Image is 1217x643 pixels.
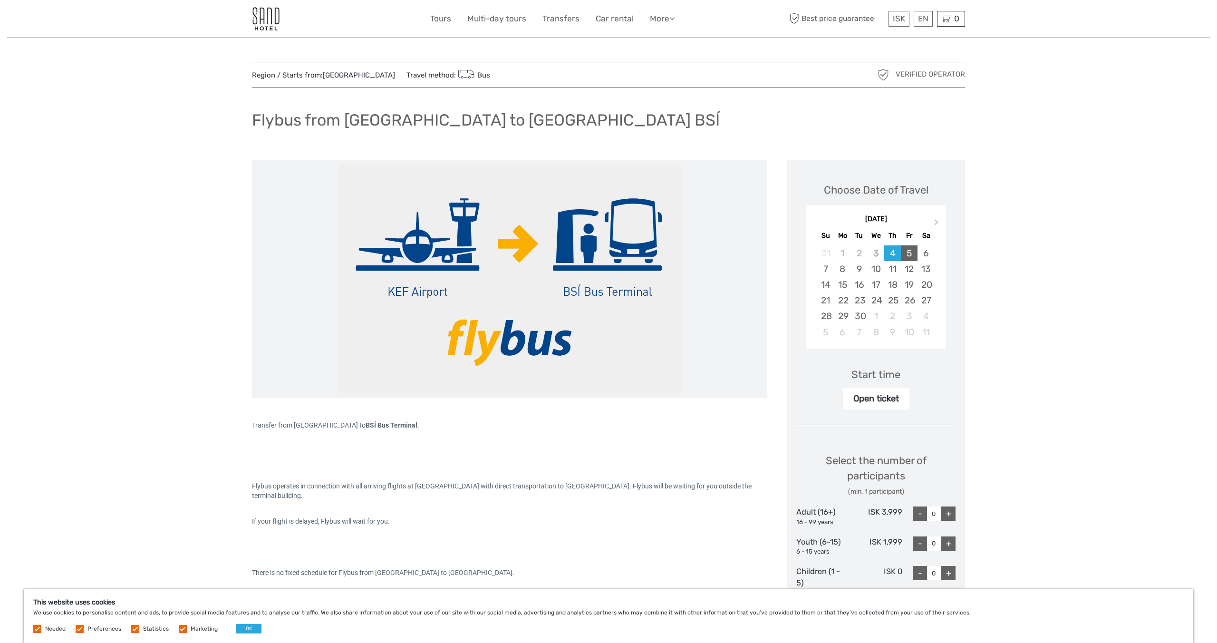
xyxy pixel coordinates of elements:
div: Choose Friday, October 3rd, 2025 [901,308,918,324]
div: Choose Monday, October 6th, 2025 [834,324,851,340]
div: Choose Tuesday, September 30th, 2025 [851,308,868,324]
a: [GEOGRAPHIC_DATA] [323,71,395,79]
div: Fr [901,229,918,242]
div: Choose Saturday, September 13th, 2025 [918,261,934,277]
div: [DATE] [806,214,946,224]
a: Car rental [596,12,634,26]
div: Choose Thursday, October 2nd, 2025 [884,308,901,324]
div: Choose Monday, September 22nd, 2025 [834,292,851,308]
div: Open ticket [843,388,909,409]
div: Choose Wednesday, September 10th, 2025 [868,261,884,277]
div: Choose Thursday, September 4th, 2025 [884,245,901,261]
div: Choose Thursday, September 11th, 2025 [884,261,901,277]
div: Choose Sunday, September 7th, 2025 [817,261,834,277]
div: Choose Thursday, September 25th, 2025 [884,292,901,308]
div: ISK 1,999 [850,536,903,556]
div: Children (1 - 5) [796,566,850,597]
div: - [913,507,927,521]
div: Choose Monday, September 8th, 2025 [834,261,851,277]
div: Choose Saturday, September 6th, 2025 [918,245,934,261]
span: 0 [953,14,961,23]
div: Not available Tuesday, September 2nd, 2025 [851,245,868,261]
div: Choose Wednesday, September 17th, 2025 [868,277,884,292]
div: (min. 1 participant) [796,487,956,497]
button: Open LiveChat chat widget [109,15,121,26]
label: Statistics [143,625,169,633]
div: Mo [834,229,851,242]
div: Not available Wednesday, September 3rd, 2025 [868,245,884,261]
div: Choose Tuesday, October 7th, 2025 [851,324,868,340]
div: + [941,536,956,551]
h1: Flybus from [GEOGRAPHIC_DATA] to [GEOGRAPHIC_DATA] BSÍ [252,110,720,130]
div: - [913,536,927,551]
div: Not available Sunday, August 31st, 2025 [817,245,834,261]
a: Multi-day tours [467,12,526,26]
span: Transfer from [GEOGRAPHIC_DATA] to [252,421,366,429]
p: We're away right now. Please check back later! [13,17,107,24]
div: 6 - 15 years [796,547,850,556]
div: Choose Saturday, September 27th, 2025 [918,292,934,308]
div: Sa [918,229,934,242]
img: 186-9edf1c15-b972-4976-af38-d04df2434085_logo_small.jpg [252,7,280,30]
div: Choose Wednesday, October 1st, 2025 [868,308,884,324]
img: 783f2cd552df48e68d29a20490eb9575_main_slider.png [338,165,681,393]
div: Choose Saturday, October 4th, 2025 [918,308,934,324]
div: Choose Date of Travel [824,183,928,197]
div: Choose Sunday, September 14th, 2025 [817,277,834,292]
div: Choose Sunday, October 5th, 2025 [817,324,834,340]
div: Su [817,229,834,242]
span: There is no fixed schedule for Flybus from [GEOGRAPHIC_DATA] to [GEOGRAPHIC_DATA]. [252,569,514,576]
span: BSÍ Bus Terminal [366,421,417,429]
div: Choose Friday, October 10th, 2025 [901,324,918,340]
span: Best price guarantee [787,11,886,27]
span: If your flight is delayed, Flybus will wait for you. [252,517,390,525]
a: Tours [430,12,451,26]
button: OK [236,624,261,633]
span: . [417,421,419,429]
span: Verified Operator [896,69,965,79]
a: More [650,12,675,26]
div: Tu [851,229,868,242]
div: - [913,566,927,580]
div: We use cookies to personalise content and ads, to provide social media features and to analyse ou... [24,589,1193,643]
div: Choose Monday, September 15th, 2025 [834,277,851,292]
div: We [868,229,884,242]
div: Choose Saturday, September 20th, 2025 [918,277,934,292]
span: Flybus operates in connection with all arriving flights at [GEOGRAPHIC_DATA] with direct transpor... [252,482,753,499]
div: Choose Tuesday, September 23rd, 2025 [851,292,868,308]
label: Needed [45,625,66,633]
label: Marketing [191,625,218,633]
span: ISK [893,14,905,23]
div: + [941,566,956,580]
a: Transfers [542,12,580,26]
h5: This website uses cookies [33,598,1184,606]
div: Not available Monday, September 1st, 2025 [834,245,851,261]
div: Choose Friday, September 5th, 2025 [901,245,918,261]
div: Choose Friday, September 26th, 2025 [901,292,918,308]
div: Choose Tuesday, September 9th, 2025 [851,261,868,277]
div: Choose Saturday, October 11th, 2025 [918,324,934,340]
div: Choose Friday, September 19th, 2025 [901,277,918,292]
div: Choose Tuesday, September 16th, 2025 [851,277,868,292]
div: Choose Wednesday, September 24th, 2025 [868,292,884,308]
a: Bus [456,71,490,79]
div: Youth (6-15) [796,536,850,556]
span: Region / Starts from: [252,70,395,80]
div: ISK 0 [850,566,903,597]
div: ISK 3,999 [850,507,903,526]
div: month 2025-09 [809,245,943,340]
div: Choose Thursday, October 9th, 2025 [884,324,901,340]
img: verified_operator_grey_128.png [876,67,891,82]
div: Choose Friday, September 12th, 2025 [901,261,918,277]
div: Choose Thursday, September 18th, 2025 [884,277,901,292]
label: Preferences [87,625,121,633]
div: 16 - 99 years [796,518,850,527]
div: Adult (16+) [796,507,850,526]
div: Choose Wednesday, October 8th, 2025 [868,324,884,340]
div: Start time [851,367,900,382]
span: Travel method: [406,68,490,81]
div: Choose Monday, September 29th, 2025 [834,308,851,324]
div: Choose Sunday, September 28th, 2025 [817,308,834,324]
button: Next Month [930,217,945,232]
div: Select the number of participants [796,453,956,497]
